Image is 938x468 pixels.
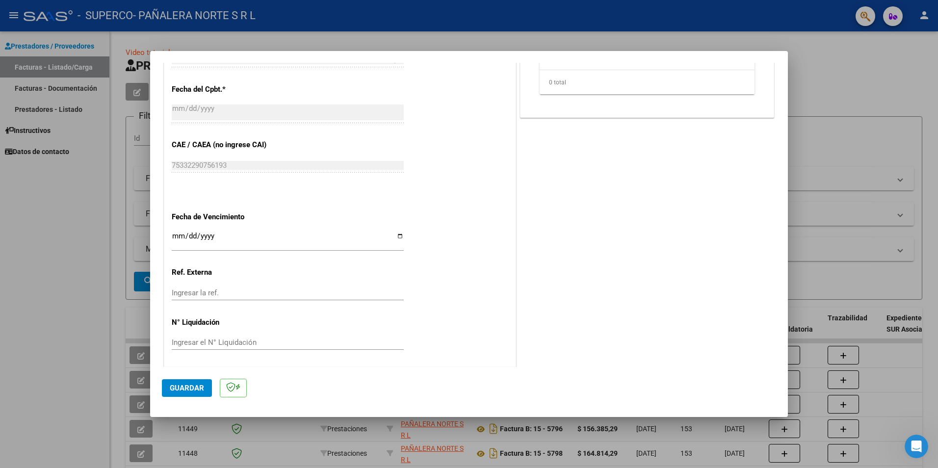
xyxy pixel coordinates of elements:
span: Guardar [170,384,204,392]
div: 0 total [540,70,755,95]
iframe: Intercom live chat [905,435,928,458]
p: Ref. Externa [172,267,273,278]
p: Fecha de Vencimiento [172,211,273,223]
p: N° Liquidación [172,317,273,328]
button: Guardar [162,379,212,397]
p: Fecha del Cpbt. [172,84,273,95]
p: CAE / CAEA (no ingrese CAI) [172,139,273,151]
